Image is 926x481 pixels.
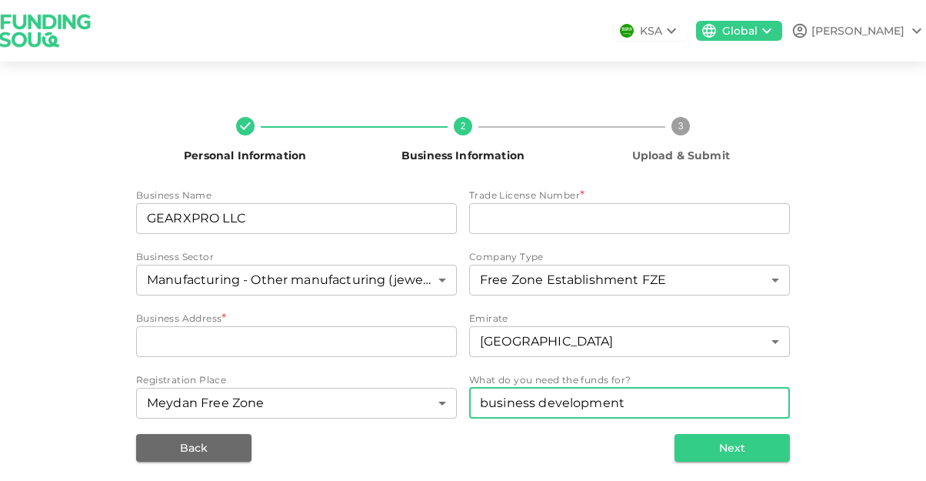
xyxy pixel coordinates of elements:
[136,312,222,324] span: Business Address
[469,265,790,296] div: companyType
[675,434,790,462] button: Next
[469,189,580,201] span: Trade License Number
[136,434,251,462] button: Back
[632,149,730,162] span: Upload & Submit
[469,251,544,262] span: Company Type
[136,251,214,262] span: Business Sector
[136,189,212,201] span: Business Name
[136,265,457,296] div: businessSector
[401,149,525,162] span: Business Information
[469,388,790,419] div: needFundsFor
[678,121,684,132] text: 3
[136,388,457,419] div: registrationPlace
[469,203,790,234] input: tradeLicenseNumber
[722,23,758,39] div: Global
[136,326,457,357] input: businessAddress.addressLine
[469,374,631,386] span: What do you need the funds for?
[469,312,508,324] span: Emirate
[620,24,634,38] img: flag-sa.b9a346574cdc8950dd34b50780441f57.svg
[469,326,790,357] div: emirates
[640,23,662,39] div: KSA
[136,374,226,386] span: Registration Place
[480,394,779,412] textarea: needFundsFor
[184,149,306,162] span: Personal Information
[461,121,466,132] text: 2
[136,203,457,234] input: businessName
[811,23,904,39] div: [PERSON_NAME]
